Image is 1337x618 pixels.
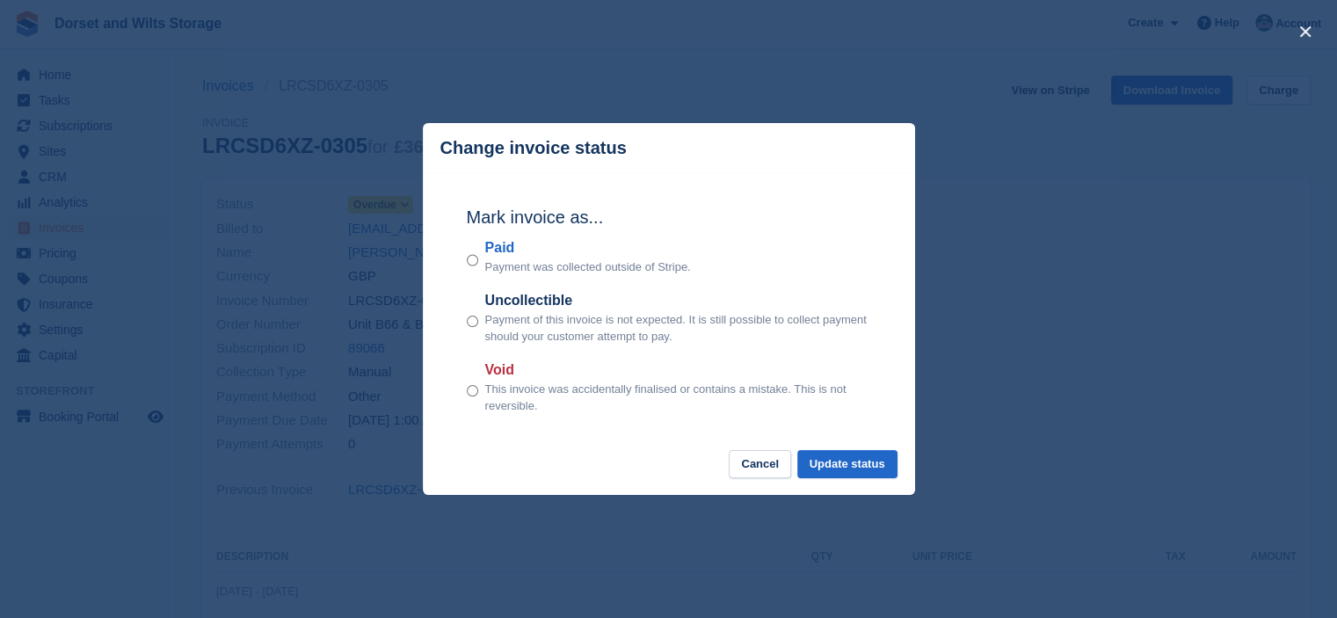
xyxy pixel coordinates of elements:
label: Void [485,360,871,381]
button: close [1291,18,1319,46]
p: Payment of this invoice is not expected. It is still possible to collect payment should your cust... [485,311,871,345]
p: Payment was collected outside of Stripe. [485,258,691,276]
button: Cancel [729,450,791,479]
p: This invoice was accidentally finalised or contains a mistake. This is not reversible. [485,381,871,415]
label: Paid [485,237,691,258]
h2: Mark invoice as... [467,204,871,230]
button: Update status [797,450,897,479]
p: Change invoice status [440,138,627,158]
label: Uncollectible [485,290,871,311]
